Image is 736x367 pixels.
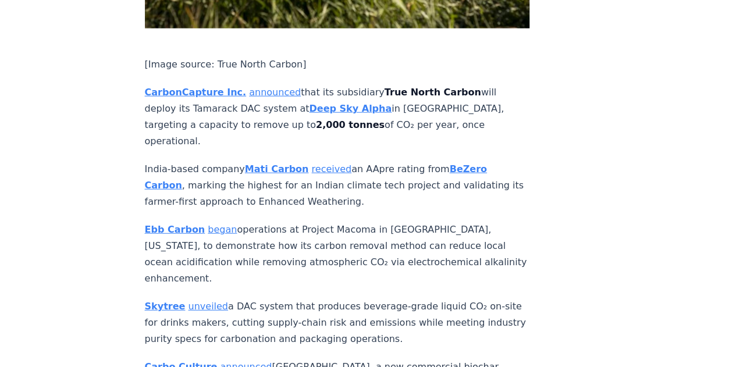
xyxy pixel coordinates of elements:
strong: 2,000 tonnes [316,119,385,130]
a: received [311,163,351,174]
a: CarbonCapture Inc. [145,87,247,98]
a: Ebb Carbon [145,224,205,235]
a: Mati Carbon [245,163,309,174]
a: Deep Sky Alpha [309,103,392,114]
a: began [208,224,237,235]
a: unveiled [188,301,227,312]
p: [Image source: True North Carbon] [145,56,530,73]
p: that its subsidiary will deploy its Tamarack DAC system at in [GEOGRAPHIC_DATA], targeting a capa... [145,84,530,149]
a: announced [249,87,301,98]
p: a DAC system that produces beverage-grade liquid CO₂ on-site for drinks makers, cutting supply-ch... [145,298,530,347]
a: Skytree [145,301,186,312]
p: operations at Project Macoma in [GEOGRAPHIC_DATA], [US_STATE], to demonstrate how its carbon remo... [145,222,530,287]
p: India-based company an AApre rating from , marking the highest for an Indian climate tech project... [145,161,530,210]
strong: True North Carbon [385,87,481,98]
